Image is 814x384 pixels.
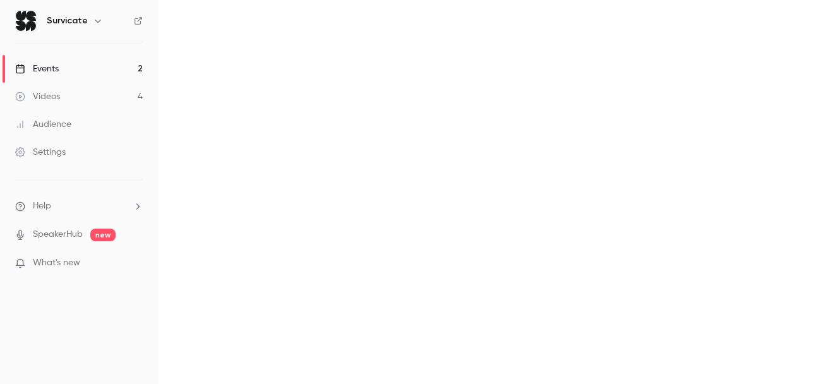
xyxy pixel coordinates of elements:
span: new [90,229,116,241]
div: Videos [15,90,60,103]
li: help-dropdown-opener [15,200,143,213]
a: SpeakerHub [33,228,83,241]
div: Audience [15,118,71,131]
h6: Survicate [47,15,88,27]
span: Help [33,200,51,213]
div: Settings [15,146,66,159]
img: Survicate [16,11,36,31]
div: Events [15,63,59,75]
span: What's new [33,256,80,270]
